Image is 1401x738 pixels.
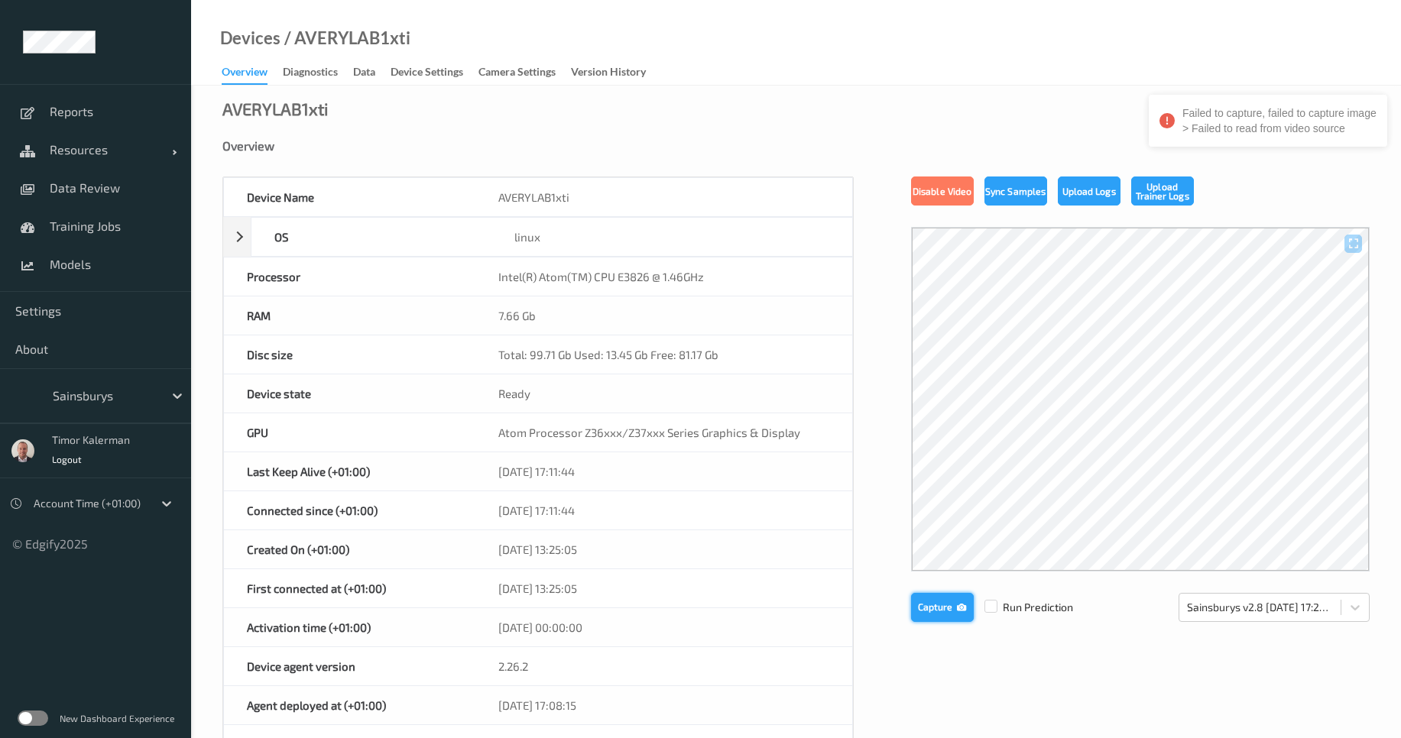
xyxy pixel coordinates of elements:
[224,452,475,490] div: Last Keep Alive (+01:00)
[1131,176,1194,206] button: Upload Trainer Logs
[220,31,281,46] a: Devices
[222,101,328,116] div: AVERYLAB1xti
[974,600,1073,615] span: Run Prediction
[224,491,475,529] div: Connected since (+01:00)
[475,647,852,685] div: 2.26.2
[478,62,571,83] a: Camera Settings
[222,138,1370,154] div: Overview
[475,530,852,568] div: [DATE] 13:25:05
[478,64,556,83] div: Camera Settings
[571,64,646,83] div: Version History
[353,64,375,83] div: Data
[391,64,463,83] div: Device Settings
[224,647,475,685] div: Device agent version
[224,257,475,296] div: Processor
[353,62,391,83] a: Data
[475,257,852,296] div: Intel(R) Atom(TM) CPU E3826 @ 1.46GHz
[224,686,475,724] div: Agent deployed at (+01:00)
[475,686,852,724] div: [DATE] 17:08:15
[475,296,852,335] div: 7.66 Gb
[224,413,475,452] div: GPU
[222,64,268,85] div: Overview
[391,62,478,83] a: Device Settings
[224,296,475,335] div: RAM
[224,335,475,374] div: Disc size
[224,569,475,607] div: First connected at (+01:00)
[984,176,1047,206] button: Sync Samples
[1182,105,1377,136] div: Failed to capture, failed to capture image > Failed to read from video source
[475,178,852,216] div: AVERYLAB1xti
[475,374,852,413] div: Ready
[475,608,852,646] div: [DATE] 00:00:00
[251,218,491,256] div: OS
[283,62,353,83] a: Diagnostics
[475,491,852,529] div: [DATE] 17:11:44
[571,62,661,83] a: Version History
[281,31,410,46] div: / AVERYLAB1xti
[222,62,283,85] a: Overview
[224,530,475,568] div: Created On (+01:00)
[283,64,338,83] div: Diagnostics
[491,218,851,256] div: linux
[224,178,475,216] div: Device Name
[475,569,852,607] div: [DATE] 13:25:05
[911,593,974,622] button: Capture
[475,335,852,374] div: Total: 99.71 Gb Used: 13.45 Gb Free: 81.17 Gb
[224,374,475,413] div: Device state
[224,608,475,646] div: Activation time (+01:00)
[475,452,852,490] div: [DATE] 17:11:44
[1058,176,1120,206] button: Upload Logs
[223,217,853,257] div: OSlinux
[475,413,852,452] div: Atom Processor Z36xxx/Z37xxx Series Graphics & Display
[911,176,974,206] button: Disable Video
